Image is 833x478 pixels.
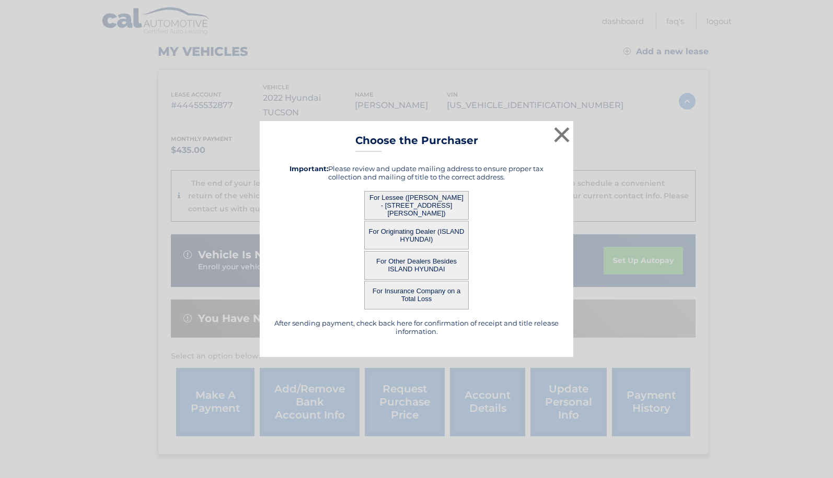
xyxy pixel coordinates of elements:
[364,251,469,280] button: For Other Dealers Besides ISLAND HYUNDAI
[355,134,478,152] h3: Choose the Purchaser
[364,191,469,220] button: For Lessee ([PERSON_NAME] - [STREET_ADDRESS][PERSON_NAME])
[364,221,469,249] button: For Originating Dealer (ISLAND HYUNDAI)
[364,281,469,309] button: For Insurance Company on a Total Loss
[551,124,572,145] button: ×
[273,164,560,181] h5: Please review and update mailing address to ensure proper tax collection and mailing of title to ...
[273,319,560,336] h5: After sending payment, check back here for confirmation of receipt and title release information.
[290,164,328,173] strong: Important:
